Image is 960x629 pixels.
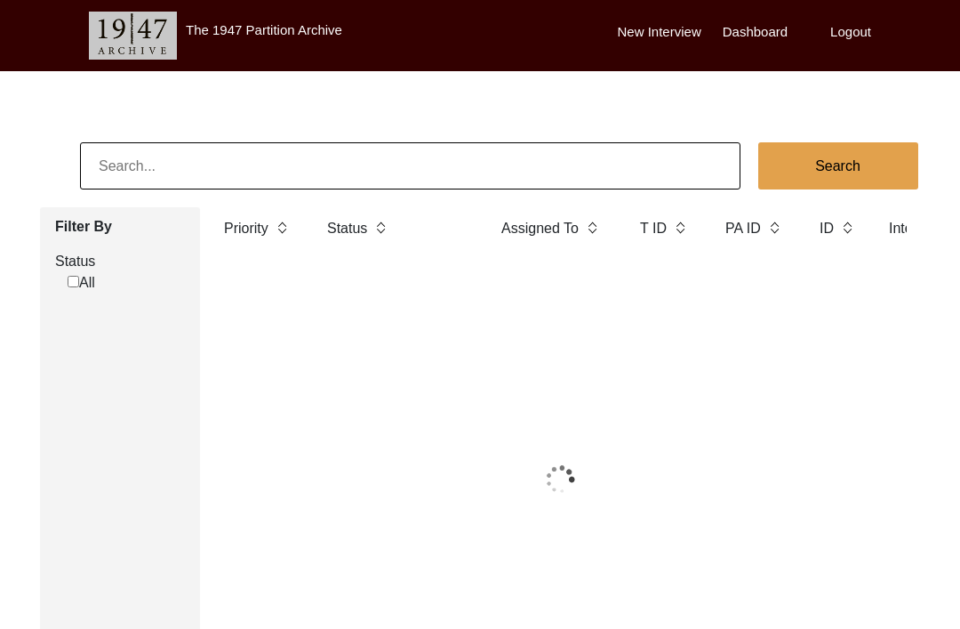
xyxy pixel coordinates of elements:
[374,218,387,238] img: sort-button.png
[89,12,177,60] img: header-logo.png
[327,218,367,239] label: Status
[501,218,579,239] label: Assigned To
[586,218,598,238] img: sort-button.png
[830,22,871,43] label: Logout
[68,276,79,287] input: All
[723,22,788,43] label: Dashboard
[55,251,187,272] label: Status
[758,142,918,190] button: Search
[768,218,780,238] img: sort-button.png
[820,218,834,239] label: ID
[841,218,853,238] img: sort-button.png
[725,218,761,239] label: PA ID
[186,22,342,37] label: The 1947 Partition Archive
[640,218,667,239] label: T ID
[618,22,701,43] label: New Interview
[68,272,95,294] label: All
[674,218,686,238] img: sort-button.png
[276,218,288,238] img: sort-button.png
[224,218,268,239] label: Priority
[80,142,740,190] input: Search...
[55,216,187,238] label: Filter By
[492,435,628,524] img: 1*9EBHIOzhE1XfMYoKz1JcsQ.gif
